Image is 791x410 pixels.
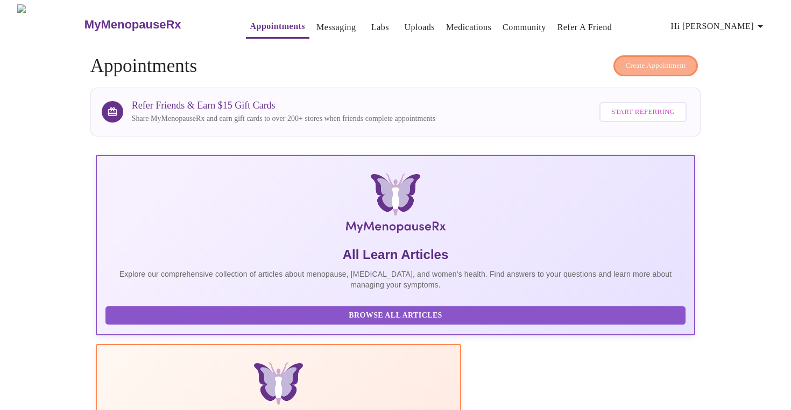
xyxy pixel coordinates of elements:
a: Browse All Articles [105,310,689,319]
button: Refer a Friend [553,17,617,38]
span: Create Appointment [626,60,686,72]
img: MyMenopauseRx Logo [17,4,83,45]
a: MyMenopauseRx [83,6,224,44]
span: Start Referring [611,106,675,118]
button: Hi [PERSON_NAME] [667,16,771,37]
a: Refer a Friend [557,20,612,35]
a: Medications [446,20,491,35]
button: Messaging [312,17,360,38]
a: Labs [371,20,389,35]
button: Labs [363,17,397,38]
h4: Appointments [90,55,701,77]
button: Medications [442,17,496,38]
img: MyMenopauseRx Logo [195,173,596,238]
button: Browse All Articles [105,306,686,325]
h3: MyMenopauseRx [84,18,181,32]
button: Uploads [400,17,439,38]
h5: All Learn Articles [105,246,686,263]
button: Community [498,17,550,38]
a: Uploads [404,20,435,35]
a: Appointments [250,19,305,34]
span: Hi [PERSON_NAME] [671,19,767,34]
a: Community [503,20,546,35]
a: Messaging [316,20,356,35]
p: Explore our comprehensive collection of articles about menopause, [MEDICAL_DATA], and women's hea... [105,269,686,290]
span: Browse All Articles [116,309,675,322]
button: Create Appointment [613,55,698,76]
button: Start Referring [599,102,687,122]
h3: Refer Friends & Earn $15 Gift Cards [132,100,435,111]
button: Appointments [246,16,309,39]
a: Start Referring [597,97,689,127]
p: Share MyMenopauseRx and earn gift cards to over 200+ stores when friends complete appointments [132,113,435,124]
